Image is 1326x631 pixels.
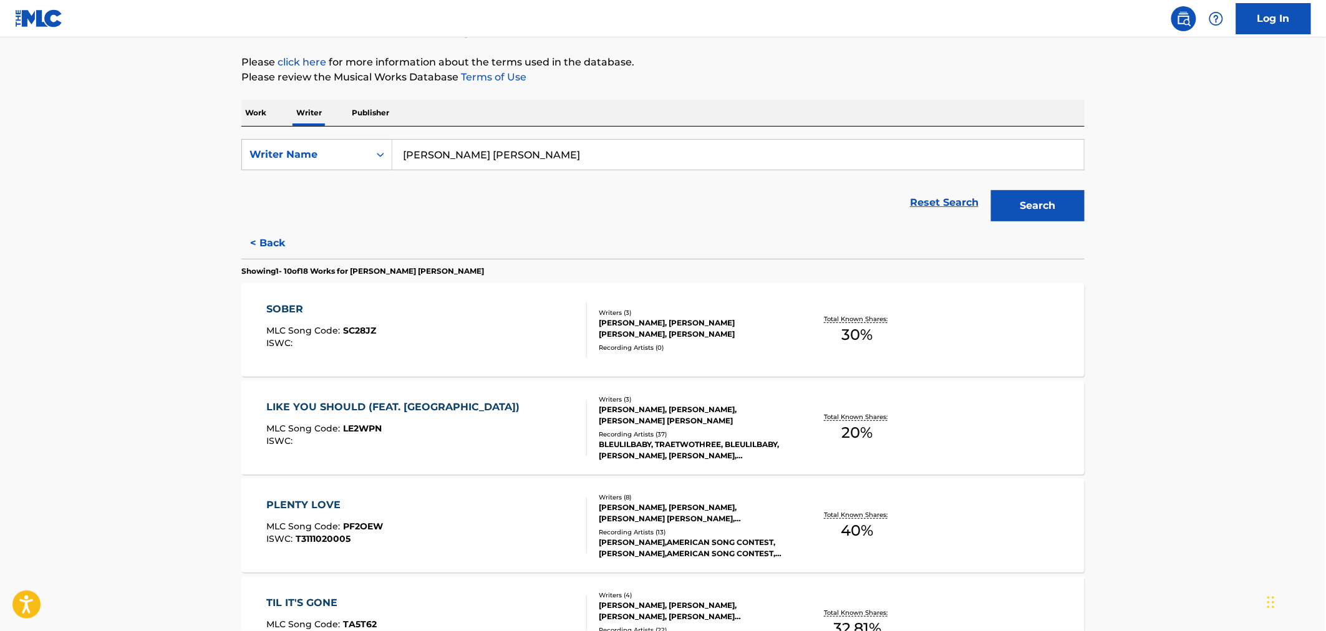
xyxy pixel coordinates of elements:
p: Showing 1 - 10 of 18 Works for [PERSON_NAME] [PERSON_NAME] [241,266,484,277]
a: Reset Search [904,189,985,216]
a: Terms of Use [458,71,526,83]
span: MLC Song Code : [267,325,344,336]
div: Writers ( 3 ) [599,308,787,317]
div: [PERSON_NAME], [PERSON_NAME], [PERSON_NAME], [PERSON_NAME] [PERSON_NAME] [599,600,787,622]
div: Help [1204,6,1229,31]
p: Writer [293,100,326,126]
div: Writers ( 8 ) [599,493,787,502]
div: Writers ( 4 ) [599,590,787,600]
p: Publisher [348,100,393,126]
p: Please for more information about the terms used in the database. [241,55,1085,70]
span: MLC Song Code : [267,423,344,434]
span: ISWC : [267,533,296,544]
a: PLENTY LOVEMLC Song Code:PF2OEWISWC:T3111020005Writers (8)[PERSON_NAME], [PERSON_NAME], [PERSON_N... [241,479,1085,572]
div: Recording Artists ( 37 ) [599,430,787,439]
form: Search Form [241,139,1085,228]
div: LIKE YOU SHOULD (FEAT. [GEOGRAPHIC_DATA]) [267,400,526,415]
a: click here [278,56,326,68]
div: Writers ( 3 ) [599,395,787,404]
div: Drag [1267,584,1275,621]
img: help [1209,11,1224,26]
span: ISWC : [267,435,296,446]
div: [PERSON_NAME], [PERSON_NAME], [PERSON_NAME] [PERSON_NAME], [PERSON_NAME], [PERSON_NAME], [PERSON_... [599,502,787,524]
div: TIL IT'S GONE [267,595,377,610]
div: Writer Name [249,147,362,162]
img: search [1176,11,1191,26]
p: Work [241,100,270,126]
span: 20 % [842,421,873,444]
p: Total Known Shares: [824,608,891,617]
p: Total Known Shares: [824,314,891,324]
iframe: Chat Widget [1264,571,1326,631]
button: < Back [241,228,316,259]
p: Total Known Shares: [824,510,891,519]
span: ISWC : [267,337,296,349]
img: MLC Logo [15,9,63,27]
p: Please review the Musical Works Database [241,70,1085,85]
div: PLENTY LOVE [267,498,384,513]
div: BLEULILBABY, TRAETWOTHREE, BLEULILBABY,[PERSON_NAME], [PERSON_NAME],[PERSON_NAME], TRAETWOTHREE,S... [599,439,787,461]
div: SOBER [267,302,377,317]
div: [PERSON_NAME],AMERICAN SONG CONTEST, [PERSON_NAME],AMERICAN SONG CONTEST, [PERSON_NAME], AMERICAN... [599,537,787,559]
a: SOBERMLC Song Code:SC28JZISWC:Writers (3)[PERSON_NAME], [PERSON_NAME] [PERSON_NAME], [PERSON_NAME... [241,283,1085,377]
div: Recording Artists ( 0 ) [599,343,787,352]
span: MLC Song Code : [267,521,344,532]
span: 30 % [842,324,873,346]
span: 40 % [841,519,874,542]
button: Search [991,190,1085,221]
span: MLC Song Code : [267,619,344,630]
div: Recording Artists ( 13 ) [599,527,787,537]
span: PF2OEW [344,521,384,532]
p: Total Known Shares: [824,412,891,421]
div: [PERSON_NAME], [PERSON_NAME] [PERSON_NAME], [PERSON_NAME] [599,317,787,340]
span: T3111020005 [296,533,351,544]
span: SC28JZ [344,325,377,336]
span: TA5T62 [344,619,377,630]
a: Public Search [1171,6,1196,31]
a: LIKE YOU SHOULD (FEAT. [GEOGRAPHIC_DATA])MLC Song Code:LE2WPNISWC:Writers (3)[PERSON_NAME], [PERS... [241,381,1085,474]
div: [PERSON_NAME], [PERSON_NAME], [PERSON_NAME] [PERSON_NAME] [599,404,787,426]
a: Log In [1236,3,1311,34]
span: LE2WPN [344,423,382,434]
